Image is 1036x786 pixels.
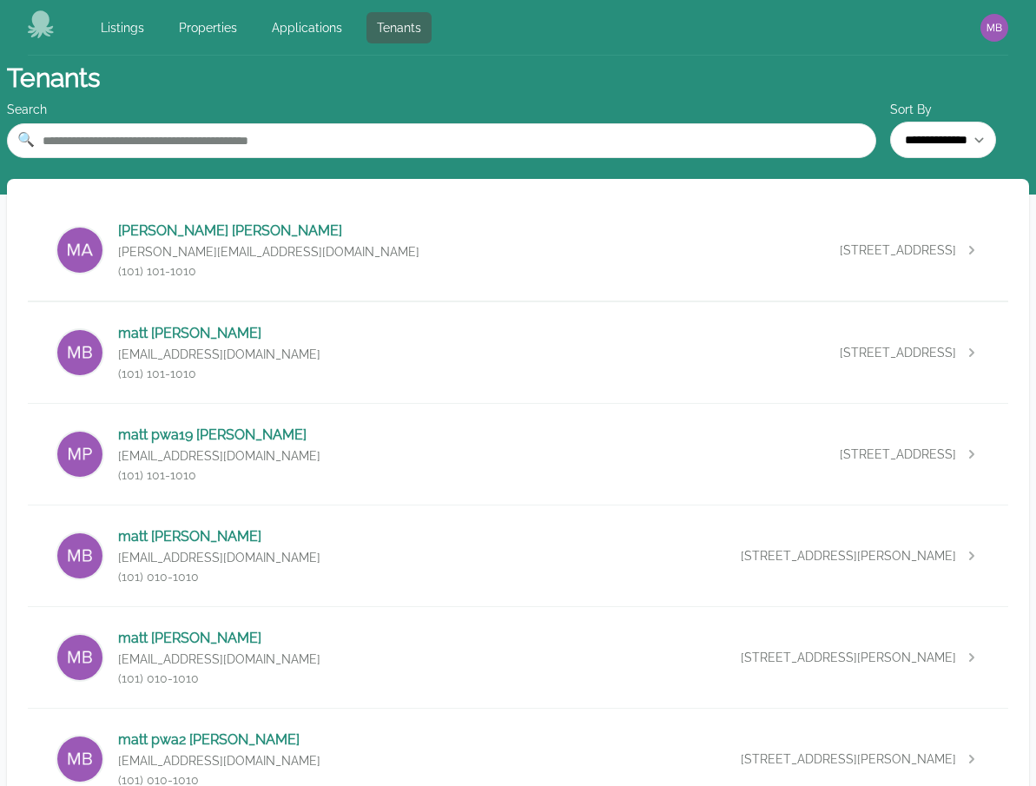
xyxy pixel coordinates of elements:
a: matt pwa19 barniclematt pwa19 [PERSON_NAME][EMAIL_ADDRESS][DOMAIN_NAME](101) 101-1010[STREET_ADDR... [28,404,1008,505]
p: matt [PERSON_NAME] [118,628,320,649]
p: [EMAIL_ADDRESS][DOMAIN_NAME] [118,447,320,465]
p: (101) 101-1010 [118,365,320,382]
span: [STREET_ADDRESS][PERSON_NAME] [741,547,956,565]
span: [STREET_ADDRESS] [840,241,956,259]
a: matt barniclematt [PERSON_NAME][EMAIL_ADDRESS][DOMAIN_NAME](101) 101-1010[STREET_ADDRESS] [28,302,1008,403]
label: Sort By [890,101,1029,118]
p: matt [PERSON_NAME] [118,323,320,344]
img: matt barnicle [56,328,104,377]
h1: Tenants [7,63,100,94]
p: matt [PERSON_NAME] [118,526,320,547]
p: (101) 101-1010 [118,466,320,484]
img: Mateo Angelini [56,226,104,274]
p: (101) 010-1010 [118,568,320,585]
p: (101) 101-1010 [118,262,419,280]
p: [EMAIL_ADDRESS][DOMAIN_NAME] [118,346,320,363]
span: [STREET_ADDRESS][PERSON_NAME] [741,649,956,666]
p: matt pwa19 [PERSON_NAME] [118,425,320,446]
a: Properties [168,12,247,43]
p: [EMAIL_ADDRESS][DOMAIN_NAME] [118,651,320,668]
p: [EMAIL_ADDRESS][DOMAIN_NAME] [118,752,320,769]
a: Listings [90,12,155,43]
p: [EMAIL_ADDRESS][DOMAIN_NAME] [118,549,320,566]
a: Tenants [366,12,432,43]
p: (101) 010-1010 [118,670,320,687]
span: [STREET_ADDRESS] [840,446,956,463]
img: matt barnicle [56,633,104,682]
p: [PERSON_NAME] [PERSON_NAME] [118,221,419,241]
a: Applications [261,12,353,43]
a: matt barniclematt [PERSON_NAME][EMAIL_ADDRESS][DOMAIN_NAME](101) 010-1010[STREET_ADDRESS][PERSON_... [28,607,1008,708]
a: Mateo Angelini[PERSON_NAME] [PERSON_NAME][PERSON_NAME][EMAIL_ADDRESS][DOMAIN_NAME](101) 101-1010[... [28,200,1008,301]
a: matt barniclematt [PERSON_NAME][EMAIL_ADDRESS][DOMAIN_NAME](101) 010-1010[STREET_ADDRESS][PERSON_... [28,505,1008,606]
p: [PERSON_NAME][EMAIL_ADDRESS][DOMAIN_NAME] [118,243,419,261]
span: [STREET_ADDRESS] [840,344,956,361]
span: [STREET_ADDRESS][PERSON_NAME] [741,750,956,768]
img: matt pwa2 barnicle [56,735,104,783]
div: Search [7,101,876,118]
p: matt pwa2 [PERSON_NAME] [118,730,320,750]
img: matt pwa19 barnicle [56,430,104,479]
img: matt barnicle [56,532,104,580]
